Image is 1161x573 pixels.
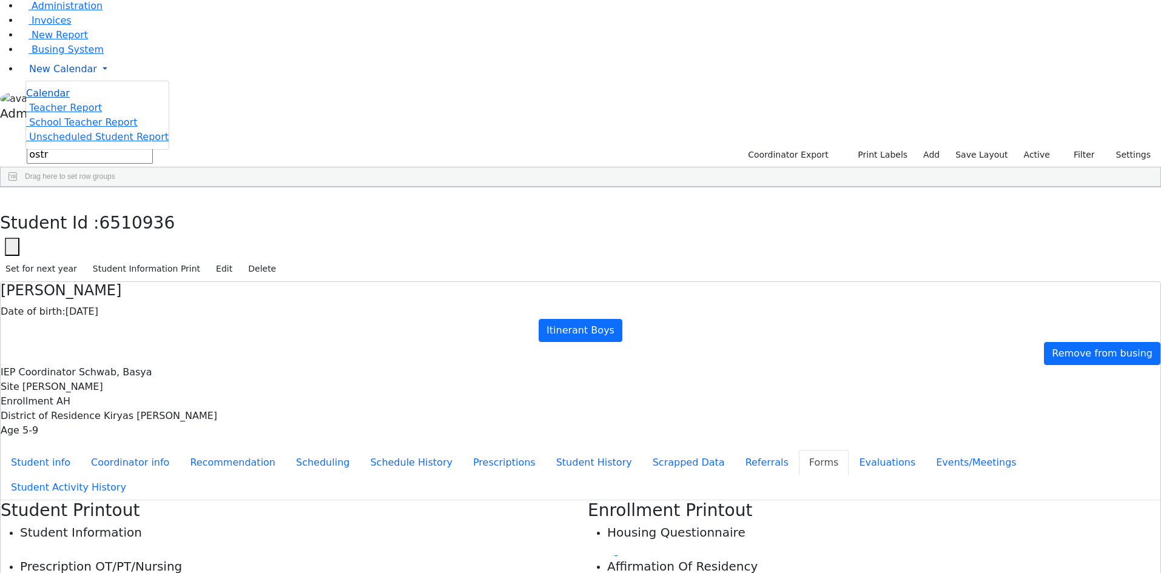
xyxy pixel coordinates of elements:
[735,450,799,475] button: Referrals
[210,260,238,278] button: Edit
[546,450,642,475] button: Student History
[1,500,573,521] h3: Student Printout
[19,29,88,41] a: New Report
[29,116,137,128] span: School Teacher Report
[29,131,169,142] span: Unscheduled Student Report
[1058,146,1100,164] button: Filter
[29,63,97,75] span: New Calendar
[360,450,463,475] button: Schedule History
[539,319,622,342] a: Itinerant Boys
[799,450,849,475] button: Forms
[844,146,913,164] button: Print Labels
[1,365,76,380] label: IEP Coordinator
[79,366,152,378] span: Schwab, Basya
[56,395,70,407] span: AH
[27,146,153,164] input: Search
[1,282,1160,300] h4: [PERSON_NAME]
[1,380,19,394] label: Site
[607,525,1160,540] h5: Housing Questionnaire
[1,409,101,423] label: District of Residence
[87,260,206,278] button: Student Information Print
[25,81,169,150] ul: Therapy Report
[32,15,72,26] span: Invoices
[32,44,104,55] span: Busing System
[740,146,834,164] button: Coordinator Export
[19,57,1161,81] a: New Calendar
[918,146,945,164] a: Add
[1044,342,1160,365] a: Remove from busing
[32,29,88,41] span: New Report
[588,500,1160,521] h3: Enrollment Printout
[26,131,169,142] a: Unscheduled Student Report
[29,102,102,113] span: Teacher Report
[1,304,66,319] label: Date of birth:
[849,450,926,475] button: Evaluations
[19,15,72,26] a: Invoices
[1,304,1160,319] div: [DATE]
[1,475,136,500] button: Student Activity History
[243,260,281,278] button: Delete
[950,146,1013,164] button: Save Layout
[180,450,286,475] button: Recommendation
[1,423,19,438] label: Age
[26,102,102,113] a: Teacher Report
[642,450,735,475] button: Scrapped Data
[1052,347,1153,359] span: Remove from busing
[104,410,217,421] span: Kiryas [PERSON_NAME]
[19,44,104,55] a: Busing System
[1100,146,1156,164] button: Settings
[463,450,546,475] button: Prescriptions
[22,424,38,436] span: 5-9
[20,525,573,540] h5: Student Information
[1018,146,1055,164] label: Active
[286,450,360,475] button: Scheduling
[1,394,53,409] label: Enrollment
[1,450,81,475] button: Student info
[25,172,115,181] span: Drag here to set row groups
[26,86,70,101] a: Calendar
[22,381,103,392] span: [PERSON_NAME]
[99,213,175,233] span: 6510936
[81,450,180,475] button: Coordinator info
[26,87,70,99] span: Calendar
[26,116,137,128] a: School Teacher Report
[926,450,1026,475] button: Events/Meetings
